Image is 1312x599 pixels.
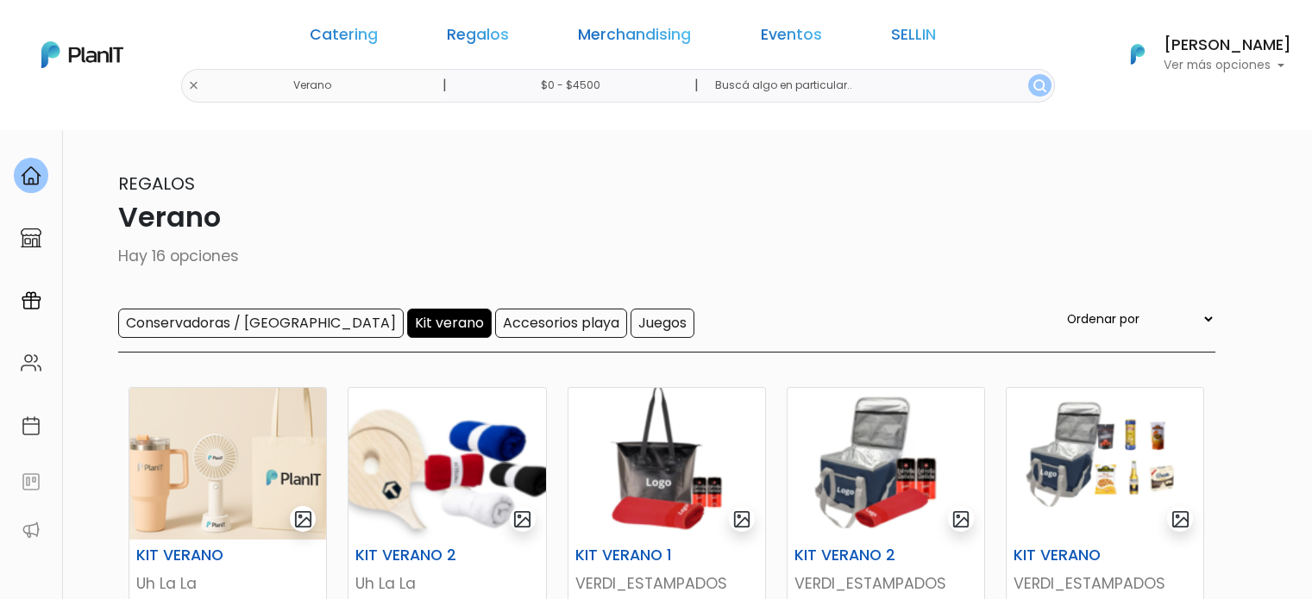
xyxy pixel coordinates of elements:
img: feedback-78b5a0c8f98aac82b08bfc38622c3050aee476f2c9584af64705fc4e61158814.svg [21,471,41,492]
input: Kit verano [407,309,492,338]
p: VERDI_ESTAMPADOS [575,572,758,595]
img: thumb_ChatGPT_Image_4_sept_2025__22_10_23.png [129,388,326,540]
p: Hay 16 opciones [97,245,1215,267]
img: campaigns-02234683943229c281be62815700db0a1741e53638e28bf9629b52c665b00959.svg [21,290,41,311]
img: gallery-light [1171,509,1190,529]
img: partners-52edf745621dab592f3b2c58e3bca9d71375a7ef29c3b500c9f145b62cc070d4.svg [21,520,41,540]
img: gallery-light [512,509,532,529]
h6: KIT VERANO [126,546,262,565]
img: PlanIt Logo [1119,35,1157,73]
img: thumb_Captura_de_pantalla_2025-09-04_164953.png [348,388,545,540]
img: thumb_Captura_de_pantalla_2025-09-09_100029.png [568,388,765,540]
p: Uh La La [355,572,538,595]
p: | [694,75,699,96]
img: people-662611757002400ad9ed0e3c099ab2801c6687ba6c219adb57efc949bc21e19d.svg [21,353,41,373]
p: Ver más opciones [1164,59,1291,72]
a: Regalos [447,28,509,48]
input: Conservadoras / [GEOGRAPHIC_DATA] [118,309,404,338]
img: thumb_Captura_de_pantalla_2025-09-09_100632.png [788,388,984,540]
h6: [PERSON_NAME] [1164,38,1291,53]
a: Eventos [761,28,822,48]
p: | [443,75,447,96]
input: Accesorios playa [495,309,627,338]
img: thumb_Captura_de_pantalla_2025-09-09_101513.png [1007,388,1203,540]
img: gallery-light [732,509,752,529]
p: Regalos [97,171,1215,197]
h6: KIT VERANO 2 [784,546,920,565]
img: PlanIt Logo [41,41,123,68]
h6: KIT VERANO 1 [565,546,701,565]
img: marketplace-4ceaa7011d94191e9ded77b95e3339b90024bf715f7c57f8cf31f2d8c509eaba.svg [21,228,41,248]
img: close-6986928ebcb1d6c9903e3b54e860dbc4d054630f23adef3a32610726dff6a82b.svg [188,80,199,91]
img: home-e721727adea9d79c4d83392d1f703f7f8bce08238fde08b1acbfd93340b81755.svg [21,165,41,186]
img: calendar-87d922413cdce8b2cf7b7f5f62616a5cf9e4887200fb71536465627b3292af00.svg [21,415,41,436]
img: search_button-432b6d5273f82d61273b3651a40e1bd1b912527efae98b1b7a1b2c0702e16a8d.svg [1033,79,1046,92]
p: Verano [97,197,1215,238]
input: Juegos [631,309,694,338]
h6: KIT VERANO [1003,546,1139,565]
img: gallery-light [951,509,971,529]
img: gallery-light [293,509,313,529]
p: VERDI_ESTAMPADOS [1014,572,1196,595]
input: Buscá algo en particular.. [701,69,1054,103]
a: Catering [310,28,378,48]
a: Merchandising [578,28,691,48]
h6: KIT VERANO 2 [345,546,481,565]
p: VERDI_ESTAMPADOS [794,572,977,595]
a: SELLIN [891,28,936,48]
button: PlanIt Logo [PERSON_NAME] Ver más opciones [1108,32,1291,77]
p: Uh La La [136,572,319,595]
